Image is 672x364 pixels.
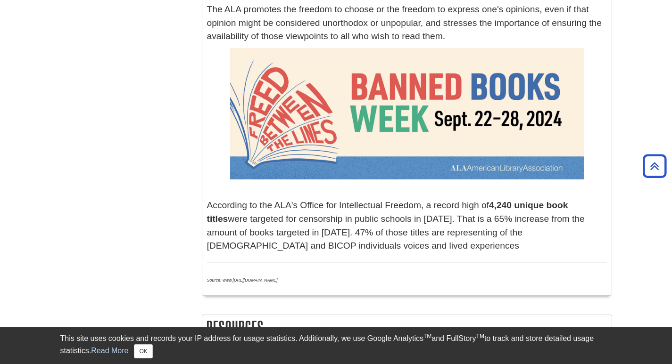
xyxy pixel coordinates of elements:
[207,3,607,43] p: The ALA promotes the freedom to choose or the freedom to express one's opinions, even if that opi...
[207,200,568,224] strong: 4,240 unique book titles
[639,160,670,172] a: Back to Top
[207,278,278,283] em: Source: www.[URL][DOMAIN_NAME]
[202,315,612,340] h2: Resources
[476,333,484,340] sup: TM
[60,333,612,358] div: This site uses cookies and records your IP address for usage statistics. Additionally, we use Goo...
[91,347,128,355] a: Read More
[134,344,152,358] button: Close
[423,333,431,340] sup: TM
[207,199,607,253] p: According to the ALA's Office for Intellectual Freedom, a record high of were targeted for censor...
